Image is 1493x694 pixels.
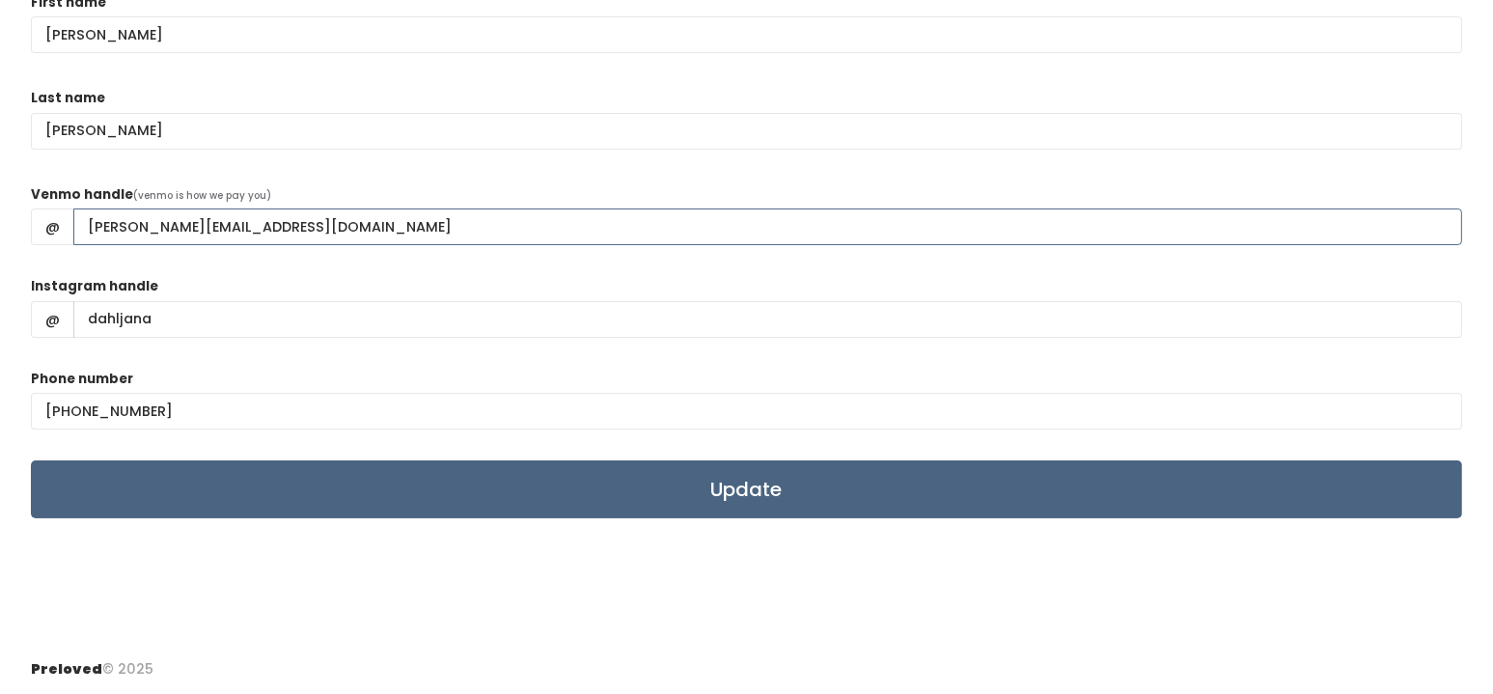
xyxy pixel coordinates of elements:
[31,460,1462,518] input: Update
[31,208,74,245] span: @
[73,208,1462,245] input: handle
[31,644,153,680] div: © 2025
[73,301,1462,338] input: handle
[31,370,133,389] label: Phone number
[31,301,74,338] span: @
[31,393,1462,430] input: (___) ___-____
[133,188,271,203] span: (venmo is how we pay you)
[31,277,158,296] label: Instagram handle
[31,659,102,679] span: Preloved
[31,185,133,205] label: Venmo handle
[31,89,105,108] label: Last name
